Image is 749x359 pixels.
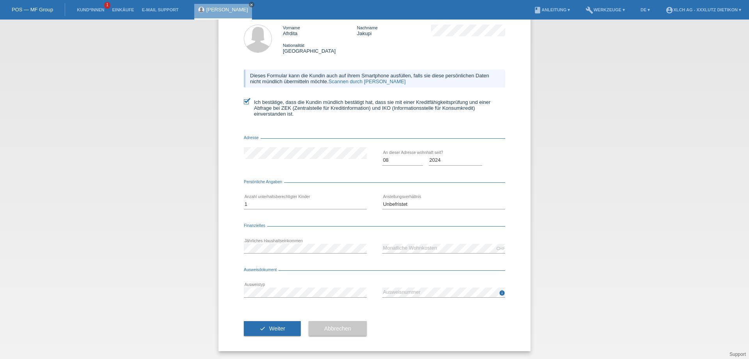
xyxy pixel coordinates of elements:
[499,290,505,296] i: info
[104,2,110,9] span: 1
[259,325,266,332] i: check
[324,325,351,332] span: Abbrechen
[250,3,254,7] i: close
[244,223,267,228] span: Finanzielles
[283,25,357,36] div: Afrdita
[269,325,285,332] span: Weiter
[496,246,505,251] div: CHF
[357,25,378,30] span: Nachname
[244,321,301,336] button: check Weiter
[283,43,304,48] span: Nationalität
[244,268,279,272] span: Ausweisdokument
[357,25,431,36] div: Jakupi
[534,6,541,14] i: book
[244,180,284,184] span: Persönliche Angaben
[283,42,357,54] div: [GEOGRAPHIC_DATA]
[138,7,183,12] a: E-Mail Support
[328,79,406,84] a: Scannen durch [PERSON_NAME]
[244,99,505,117] label: Ich bestätige, dass die Kundin mündlich bestätigt hat, dass sie mit einer Kreditfähigkeitsprüfung...
[283,25,300,30] span: Vorname
[666,6,673,14] i: account_circle
[729,352,746,357] a: Support
[244,70,505,88] div: Dieses Formular kann die Kundin auch auf ihrem Smartphone ausfüllen, falls sie diese persönlichen...
[244,136,261,140] span: Adresse
[582,7,629,12] a: buildWerkzeuge ▾
[637,7,654,12] a: DE ▾
[12,7,53,13] a: POS — MF Group
[499,292,505,297] a: info
[530,7,574,12] a: bookAnleitung ▾
[249,2,254,7] a: close
[108,7,138,12] a: Einkäufe
[586,6,593,14] i: build
[206,7,248,13] a: [PERSON_NAME]
[309,321,367,336] button: Abbrechen
[662,7,745,12] a: account_circleXLCH AG - XXXLutz Dietikon ▾
[73,7,108,12] a: Kund*innen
